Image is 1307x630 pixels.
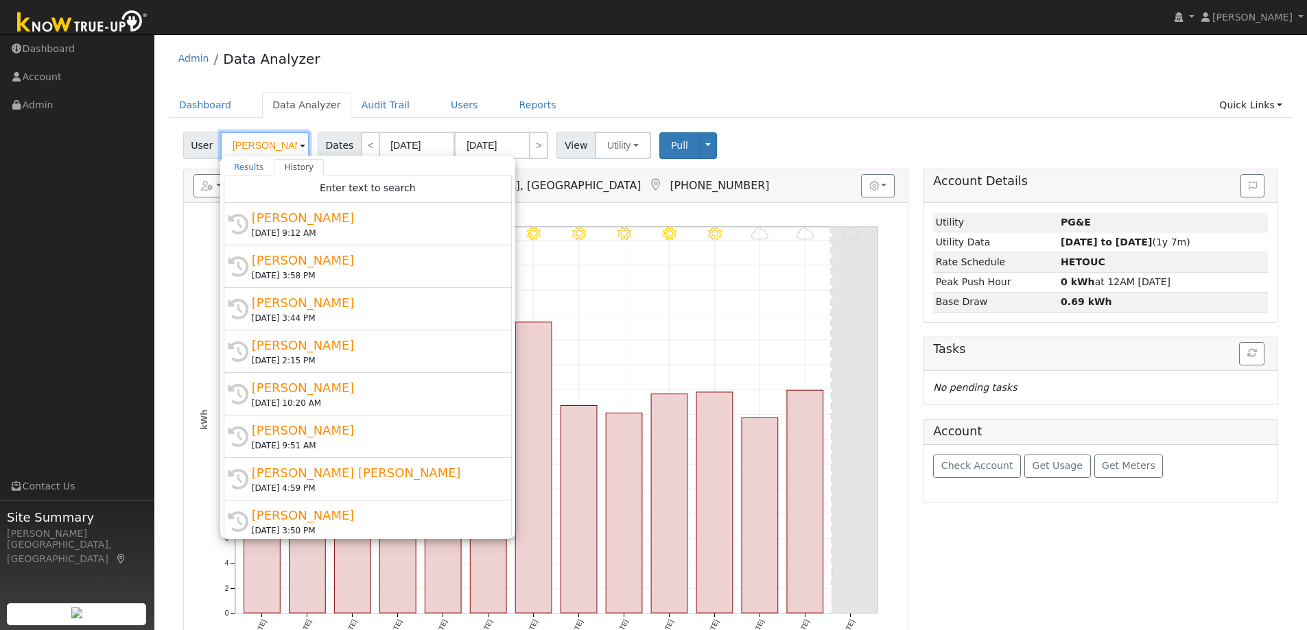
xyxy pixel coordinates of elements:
[71,607,82,618] img: retrieve
[1061,237,1152,247] strong: [DATE] to [DATE]
[252,208,496,227] div: [PERSON_NAME]
[228,469,248,489] i: History
[252,439,496,452] div: [DATE] 9:51 AM
[671,140,688,151] span: Pull
[318,132,362,159] span: Dates
[244,326,280,613] rect: onclick=""
[228,214,248,234] i: History
[252,354,496,367] div: [DATE] 2:15 PM
[440,93,488,118] a: Users
[670,179,769,192] span: [PHONE_NUMBER]
[224,159,274,175] a: Results
[351,93,420,118] a: Audit Trail
[252,312,496,324] div: [DATE] 3:44 PM
[1239,342,1264,365] button: Refresh
[334,391,370,613] rect: onclick=""
[933,424,982,438] h5: Account
[663,227,676,241] i: 10/01 - Clear
[659,132,700,159] button: Pull
[223,51,320,67] a: Data Analyzer
[7,526,147,541] div: [PERSON_NAME]
[320,182,416,193] span: Enter text to search
[220,132,309,159] input: Select a User
[228,256,248,277] i: History
[509,93,567,118] a: Reports
[1209,93,1293,118] a: Quick Links
[1061,276,1095,287] strong: 0 kWh
[252,378,496,397] div: [PERSON_NAME]
[933,292,1058,312] td: Base Draw
[1061,256,1105,267] strong: H
[1240,174,1264,197] button: Issue History
[425,371,461,614] rect: onclick=""
[252,227,496,239] div: [DATE] 9:12 AM
[1102,460,1155,471] span: Get Meters
[595,132,651,159] button: Utility
[933,174,1268,189] h5: Account Details
[1033,460,1083,471] span: Get Usage
[224,535,228,542] text: 6
[228,426,248,447] i: History
[527,227,541,241] i: 9/28 - Clear
[252,269,496,282] div: [DATE] 3:58 PM
[228,299,248,319] i: History
[1061,237,1190,247] span: (1y 7m)
[515,322,552,613] rect: onclick=""
[379,375,416,613] rect: onclick=""
[561,406,597,614] rect: onclick=""
[651,394,687,613] rect: onclick=""
[252,251,496,269] div: [PERSON_NAME]
[470,386,506,613] rect: onclick=""
[556,132,596,159] span: View
[751,227,768,241] i: 10/03 - MostlyCloudy
[941,460,1013,471] span: Check Account
[696,392,733,613] rect: onclick=""
[1061,296,1112,307] strong: 0.69 kWh
[406,179,641,192] span: [GEOGRAPHIC_DATA], [GEOGRAPHIC_DATA]
[262,93,351,118] a: Data Analyzer
[707,227,721,241] i: 10/02 - Clear
[228,384,248,404] i: History
[252,293,496,312] div: [PERSON_NAME]
[1212,12,1293,23] span: [PERSON_NAME]
[933,382,1017,393] i: No pending tasks
[529,132,548,159] a: >
[933,455,1021,478] button: Check Account
[252,336,496,354] div: [PERSON_NAME]
[224,560,228,568] text: 4
[933,213,1058,232] td: Utility
[228,511,248,532] i: History
[252,506,496,524] div: [PERSON_NAME]
[224,585,228,592] text: 2
[200,409,209,430] text: kWh
[169,93,242,118] a: Dashboard
[361,132,380,159] a: <
[617,227,631,241] i: 9/30 - Clear
[933,272,1058,292] td: Peak Push Hour
[289,262,325,614] rect: onclick=""
[933,252,1058,272] td: Rate Schedule
[228,341,248,362] i: History
[572,227,586,241] i: 9/29 - Clear
[797,227,814,241] i: 10/04 - MostlyCloudy
[252,397,496,409] div: [DATE] 10:20 AM
[933,342,1268,356] h5: Tasks
[1024,455,1091,478] button: Get Usage
[115,553,128,564] a: Map
[648,178,663,192] a: Map
[252,482,496,494] div: [DATE] 4:59 PM
[252,463,496,482] div: [PERSON_NAME] [PERSON_NAME]
[933,232,1058,252] td: Utility Data
[183,132,221,159] span: User
[1059,272,1269,292] td: at 12AM [DATE]
[742,418,778,614] rect: onclick=""
[274,159,324,175] a: History
[1061,217,1091,228] strong: ID: 17319563, authorized: 09/23/25
[787,390,823,613] rect: onclick=""
[224,609,228,617] text: 0
[252,421,496,439] div: [PERSON_NAME]
[178,53,209,64] a: Admin
[252,524,496,537] div: [DATE] 3:50 PM
[7,537,147,566] div: [GEOGRAPHIC_DATA], [GEOGRAPHIC_DATA]
[606,413,642,614] rect: onclick=""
